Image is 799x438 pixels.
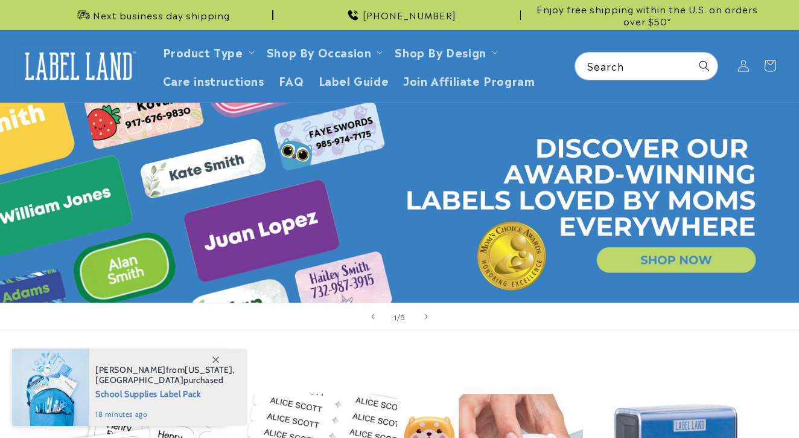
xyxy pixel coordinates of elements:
[156,37,259,66] summary: Product Type
[259,37,388,66] summary: Shop By Occasion
[360,303,386,330] button: Previous slide
[413,303,439,330] button: Next slide
[30,357,769,376] h2: Best sellers
[95,365,235,385] span: from , purchased
[400,311,406,323] span: 5
[18,47,139,85] img: Label Land
[526,3,769,27] span: Enjoy free shipping within the U.S. on orders over $50*
[396,66,542,94] a: Join Affiliate Program
[272,66,311,94] a: FAQ
[279,73,304,87] span: FAQ
[311,66,396,94] a: Label Guide
[267,45,372,59] span: Shop By Occasion
[95,375,183,385] span: [GEOGRAPHIC_DATA]
[93,9,230,21] span: Next business day shipping
[691,53,718,79] button: Search
[14,43,144,89] a: Label Land
[393,311,397,323] span: 1
[403,73,535,87] span: Join Affiliate Program
[387,37,502,66] summary: Shop By Design
[163,43,243,60] a: Product Type
[363,9,456,21] span: [PHONE_NUMBER]
[95,364,166,375] span: [PERSON_NAME]
[156,66,272,94] a: Care instructions
[163,73,264,87] span: Care instructions
[185,364,232,375] span: [US_STATE]
[395,43,486,60] a: Shop By Design
[397,311,401,323] span: /
[319,73,389,87] span: Label Guide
